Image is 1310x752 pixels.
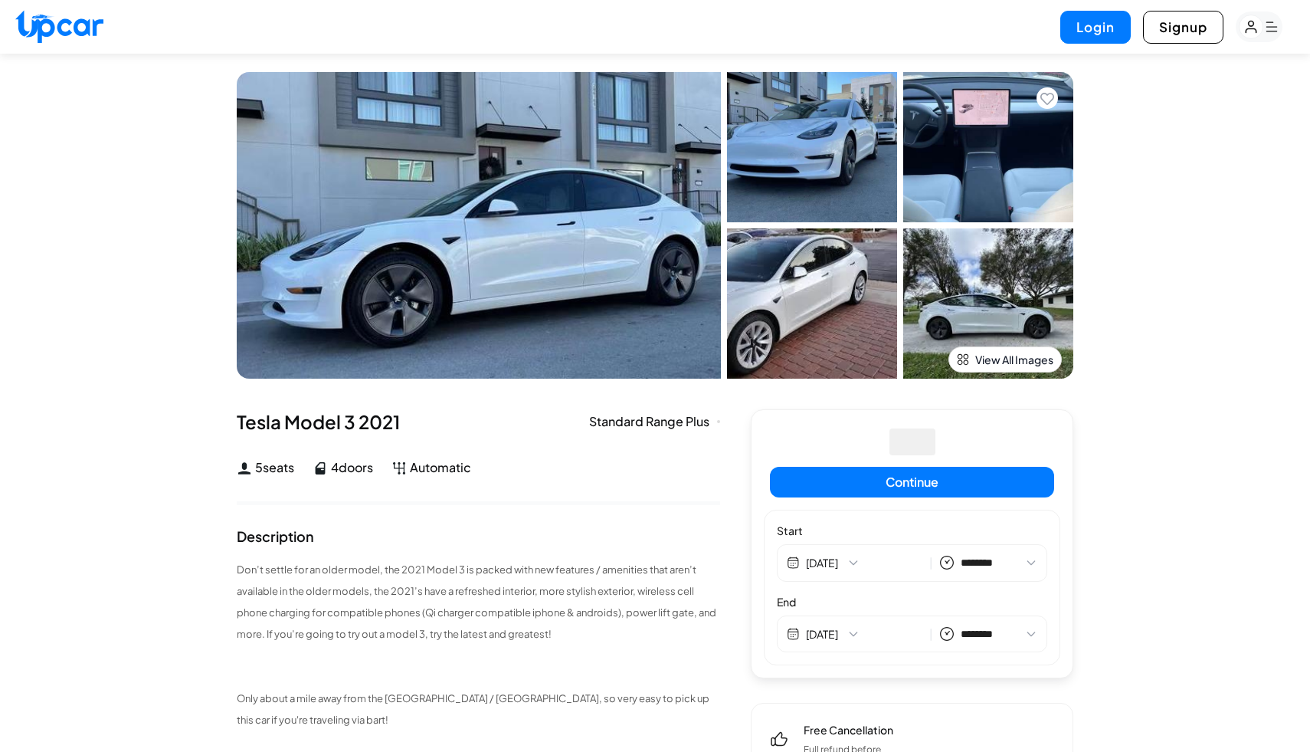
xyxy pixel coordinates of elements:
img: free-cancel [770,730,788,748]
span: | [929,554,933,572]
button: View All Images [948,346,1062,373]
span: | [929,626,933,643]
img: Car Image 4 [903,228,1073,379]
span: 4 doors [331,458,373,477]
button: [DATE] [806,626,923,642]
span: View All Images [975,352,1053,367]
img: Car [237,72,721,379]
img: Upcar Logo [15,10,103,43]
span: 5 seats [255,458,294,477]
div: Standard Range Plus [589,412,720,431]
button: Signup [1143,11,1223,44]
label: End [777,594,1047,609]
img: Car Image 3 [727,228,897,379]
img: Car Image 1 [727,72,897,222]
button: Continue [770,467,1054,498]
div: Tesla Model 3 2021 [237,409,720,434]
img: Car Image 2 [903,72,1073,222]
button: [DATE] [806,555,923,570]
img: view-all [957,353,969,366]
button: Login [1060,11,1131,44]
label: Start [777,523,1047,538]
span: Free Cancellation [804,722,893,737]
button: Add to favorites [1037,87,1058,109]
div: Description [237,530,314,543]
span: Automatic [410,458,471,477]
